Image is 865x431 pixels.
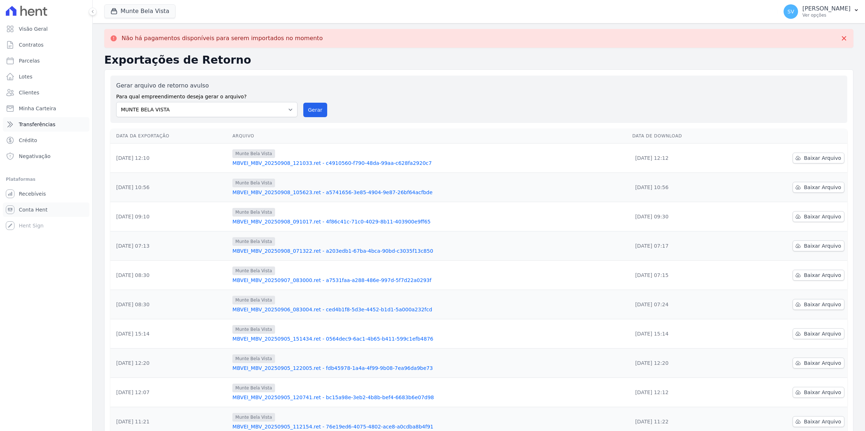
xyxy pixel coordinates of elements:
[232,306,626,313] a: MBVEI_MBV_20250906_083004.ret - ced4b1f8-5d3e-4452-b1d1-5a000a232fcd
[793,153,844,163] a: Baixar Arquivo
[110,319,229,349] td: [DATE] 15:14
[629,290,737,319] td: [DATE] 07:24
[232,218,626,225] a: MBVEI_MBV_20250908_091017.ret - 4f86c41c-71c0-4029-8b11-403900e9ff65
[629,173,737,202] td: [DATE] 10:56
[232,266,275,275] span: Munte Bela Vista
[19,121,55,128] span: Transferências
[19,73,33,80] span: Lotes
[229,129,629,144] th: Arquivo
[110,290,229,319] td: [DATE] 08:30
[232,159,626,167] a: MBVEI_MBV_20250908_121033.ret - c4910560-f790-48da-99aa-c628fa2920c7
[19,105,56,112] span: Minha Carteira
[3,54,89,68] a: Parcelas
[232,296,275,304] span: Munte Bela Vista
[793,270,844,281] a: Baixar Arquivo
[629,349,737,378] td: [DATE] 12:20
[804,213,841,220] span: Baixar Arquivo
[793,358,844,368] a: Baixar Arquivo
[232,335,626,342] a: MBVEI_MBV_20250905_151434.ret - 0564dec9-6ac1-4b65-b411-599c1efb4876
[3,202,89,217] a: Conta Hent
[804,154,841,162] span: Baixar Arquivo
[802,12,851,18] p: Ver opções
[793,328,844,339] a: Baixar Arquivo
[110,202,229,231] td: [DATE] 09:10
[3,101,89,116] a: Minha Carteira
[804,272,841,279] span: Baixar Arquivo
[804,389,841,396] span: Baixar Arquivo
[802,5,851,12] p: [PERSON_NAME]
[19,190,46,197] span: Recebíveis
[232,277,626,284] a: MBVEI_MBV_20250907_083000.ret - a7531faa-a288-486e-997d-5f7d22a0293f
[3,187,89,201] a: Recebíveis
[104,4,176,18] button: Munte Bela Vista
[793,387,844,398] a: Baixar Arquivo
[104,54,853,67] h2: Exportações de Retorno
[778,1,865,22] button: SV [PERSON_NAME] Ver opções
[6,175,86,184] div: Plataformas
[232,149,275,158] span: Munte Bela Vista
[19,57,40,64] span: Parcelas
[19,25,48,33] span: Visão Geral
[629,261,737,290] td: [DATE] 07:15
[804,330,841,337] span: Baixar Arquivo
[232,237,275,246] span: Munte Bela Vista
[629,319,737,349] td: [DATE] 15:14
[110,261,229,290] td: [DATE] 08:30
[232,325,275,334] span: Munte Bela Vista
[804,242,841,249] span: Baixar Arquivo
[110,349,229,378] td: [DATE] 12:20
[232,208,275,217] span: Munte Bela Vista
[3,69,89,84] a: Lotes
[110,378,229,407] td: [DATE] 12:07
[804,301,841,308] span: Baixar Arquivo
[19,206,47,213] span: Conta Hent
[232,384,275,392] span: Munte Bela Vista
[3,149,89,163] a: Negativação
[232,179,275,187] span: Munte Bela Vista
[804,418,841,425] span: Baixar Arquivo
[232,247,626,255] a: MBVEI_MBV_20250908_071322.ret - a203edb1-67ba-4bca-90bd-c3035f13c850
[804,184,841,191] span: Baixar Arquivo
[793,211,844,222] a: Baixar Arquivo
[116,90,298,101] label: Para qual empreendimento deseja gerar o arquivo?
[3,85,89,100] a: Clientes
[19,153,51,160] span: Negativação
[110,129,229,144] th: Data da Exportação
[116,81,298,90] label: Gerar arquivo de retorno avulso
[3,22,89,36] a: Visão Geral
[19,137,37,144] span: Crédito
[804,359,841,367] span: Baixar Arquivo
[629,231,737,261] td: [DATE] 07:17
[232,423,626,430] a: MBVEI_MBV_20250905_112154.ret - 76e19ed6-4075-4802-ace8-a0cdba8b4f91
[793,240,844,251] a: Baixar Arquivo
[793,416,844,427] a: Baixar Arquivo
[232,413,275,422] span: Munte Bela Vista
[629,378,737,407] td: [DATE] 12:12
[232,394,626,401] a: MBVEI_MBV_20250905_120741.ret - bc15a98e-3eb2-4b8b-bef4-6683b6e07d98
[793,182,844,193] a: Baixar Arquivo
[629,202,737,231] td: [DATE] 09:30
[232,354,275,363] span: Munte Bela Vista
[793,299,844,310] a: Baixar Arquivo
[303,103,327,117] button: Gerar
[110,231,229,261] td: [DATE] 07:13
[232,364,626,372] a: MBVEI_MBV_20250905_122005.ret - fdb45978-1a4a-4f99-9b08-7ea96da9be73
[629,129,737,144] th: Data de Download
[3,38,89,52] a: Contratos
[788,9,794,14] span: SV
[122,35,323,42] p: Não há pagamentos disponíveis para serem importados no momento
[3,117,89,132] a: Transferências
[110,173,229,202] td: [DATE] 10:56
[110,144,229,173] td: [DATE] 12:10
[629,144,737,173] td: [DATE] 12:12
[3,133,89,148] a: Crédito
[232,189,626,196] a: MBVEI_MBV_20250908_105623.ret - a5741656-3e85-4904-9e87-26bf64acfbde
[19,89,39,96] span: Clientes
[19,41,43,48] span: Contratos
